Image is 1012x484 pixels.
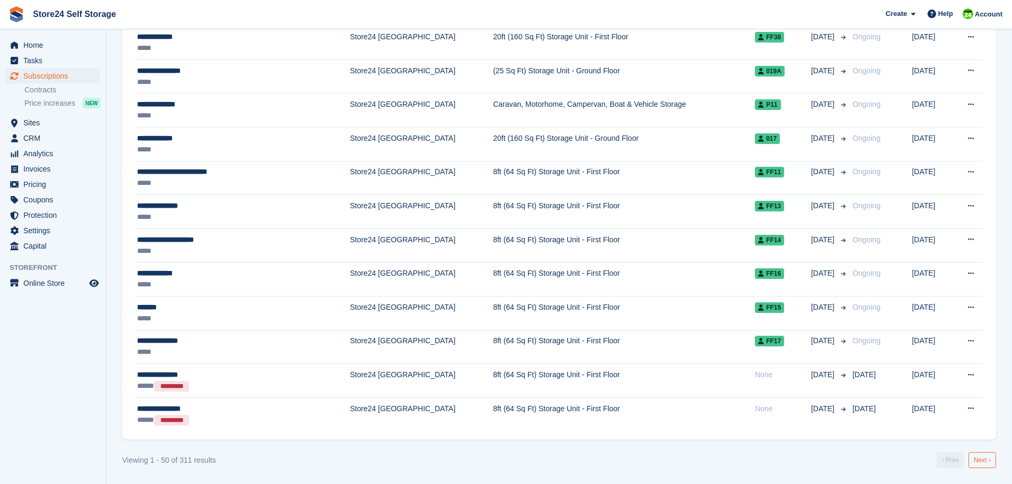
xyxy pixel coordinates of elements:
[5,192,100,207] a: menu
[5,69,100,83] a: menu
[886,9,907,19] span: Create
[755,403,811,414] div: None
[755,336,784,346] span: FF17
[912,161,953,195] td: [DATE]
[23,208,87,223] span: Protection
[5,276,100,291] a: menu
[811,166,837,177] span: [DATE]
[23,239,87,253] span: Capital
[493,228,755,262] td: 8ft (64 Sq Ft) Storage Unit - First Floor
[912,60,953,94] td: [DATE]
[755,133,780,144] span: 017
[912,397,953,431] td: [DATE]
[8,6,24,22] img: stora-icon-8386f47178a22dfd0bd8f6a31ec36ba5ce8667c1dd55bd0f319d3a0aa187defe.svg
[755,201,784,211] span: FF13
[24,98,75,108] span: Price increases
[853,370,876,379] span: [DATE]
[350,262,493,296] td: Store24 [GEOGRAPHIC_DATA]
[493,262,755,296] td: 8ft (64 Sq Ft) Storage Unit - First Floor
[811,31,837,43] span: [DATE]
[853,235,881,244] span: Ongoing
[811,403,837,414] span: [DATE]
[350,195,493,229] td: Store24 [GEOGRAPHIC_DATA]
[493,296,755,330] td: 8ft (64 Sq Ft) Storage Unit - First Floor
[23,38,87,53] span: Home
[493,60,755,94] td: (25 Sq Ft) Storage Unit - Ground Floor
[853,167,881,176] span: Ongoing
[493,161,755,195] td: 8ft (64 Sq Ft) Storage Unit - First Floor
[934,452,998,468] nav: Pages
[5,38,100,53] a: menu
[83,98,100,108] div: NEW
[853,404,876,413] span: [DATE]
[23,131,87,146] span: CRM
[350,60,493,94] td: Store24 [GEOGRAPHIC_DATA]
[755,167,784,177] span: FF11
[350,161,493,195] td: Store24 [GEOGRAPHIC_DATA]
[5,115,100,130] a: menu
[912,262,953,296] td: [DATE]
[350,94,493,128] td: Store24 [GEOGRAPHIC_DATA]
[350,296,493,330] td: Store24 [GEOGRAPHIC_DATA]
[912,26,953,60] td: [DATE]
[912,195,953,229] td: [DATE]
[24,97,100,109] a: Price increases NEW
[493,364,755,398] td: 8ft (64 Sq Ft) Storage Unit - First Floor
[350,128,493,162] td: Store24 [GEOGRAPHIC_DATA]
[755,268,784,279] span: FF16
[963,9,973,19] img: Robert Sears
[122,455,216,466] div: Viewing 1 - 50 of 311 results
[10,262,106,273] span: Storefront
[975,9,1002,20] span: Account
[5,146,100,161] a: menu
[5,177,100,192] a: menu
[853,32,881,41] span: Ongoing
[912,364,953,398] td: [DATE]
[493,128,755,162] td: 20ft (160 Sq Ft) Storage Unit - Ground Floor
[23,146,87,161] span: Analytics
[23,192,87,207] span: Coupons
[493,397,755,431] td: 8ft (64 Sq Ft) Storage Unit - First Floor
[23,177,87,192] span: Pricing
[811,133,837,144] span: [DATE]
[755,302,784,313] span: FF15
[912,330,953,364] td: [DATE]
[29,5,121,23] a: Store24 Self Storage
[5,208,100,223] a: menu
[853,134,881,142] span: Ongoing
[23,53,87,68] span: Tasks
[350,397,493,431] td: Store24 [GEOGRAPHIC_DATA]
[755,66,785,77] span: 019A
[755,235,784,245] span: FF14
[853,100,881,108] span: Ongoing
[811,65,837,77] span: [DATE]
[350,330,493,364] td: Store24 [GEOGRAPHIC_DATA]
[23,276,87,291] span: Online Store
[937,452,964,468] a: Previous
[24,85,100,95] a: Contracts
[493,94,755,128] td: Caravan, Motorhome, Campervan, Boat & Vehicle Storage
[811,369,837,380] span: [DATE]
[811,234,837,245] span: [DATE]
[493,195,755,229] td: 8ft (64 Sq Ft) Storage Unit - First Floor
[938,9,953,19] span: Help
[23,69,87,83] span: Subscriptions
[912,94,953,128] td: [DATE]
[912,296,953,330] td: [DATE]
[350,228,493,262] td: Store24 [GEOGRAPHIC_DATA]
[853,201,881,210] span: Ongoing
[5,131,100,146] a: menu
[755,32,784,43] span: FF38
[350,26,493,60] td: Store24 [GEOGRAPHIC_DATA]
[968,452,996,468] a: Next
[811,335,837,346] span: [DATE]
[755,99,780,110] span: P11
[5,162,100,176] a: menu
[912,228,953,262] td: [DATE]
[811,302,837,313] span: [DATE]
[853,66,881,75] span: Ongoing
[755,369,811,380] div: None
[811,268,837,279] span: [DATE]
[811,200,837,211] span: [DATE]
[853,336,881,345] span: Ongoing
